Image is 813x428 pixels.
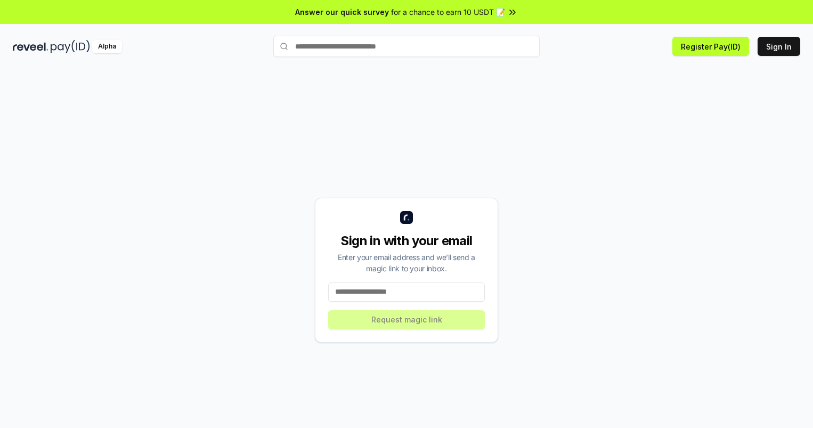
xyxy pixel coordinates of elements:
div: Alpha [92,40,122,53]
span: Answer our quick survey [295,6,389,18]
img: pay_id [51,40,90,53]
div: Enter your email address and we’ll send a magic link to your inbox. [328,252,485,274]
img: logo_small [400,211,413,224]
img: reveel_dark [13,40,48,53]
div: Sign in with your email [328,232,485,249]
button: Sign In [758,37,800,56]
span: for a chance to earn 10 USDT 📝 [391,6,505,18]
button: Register Pay(ID) [672,37,749,56]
